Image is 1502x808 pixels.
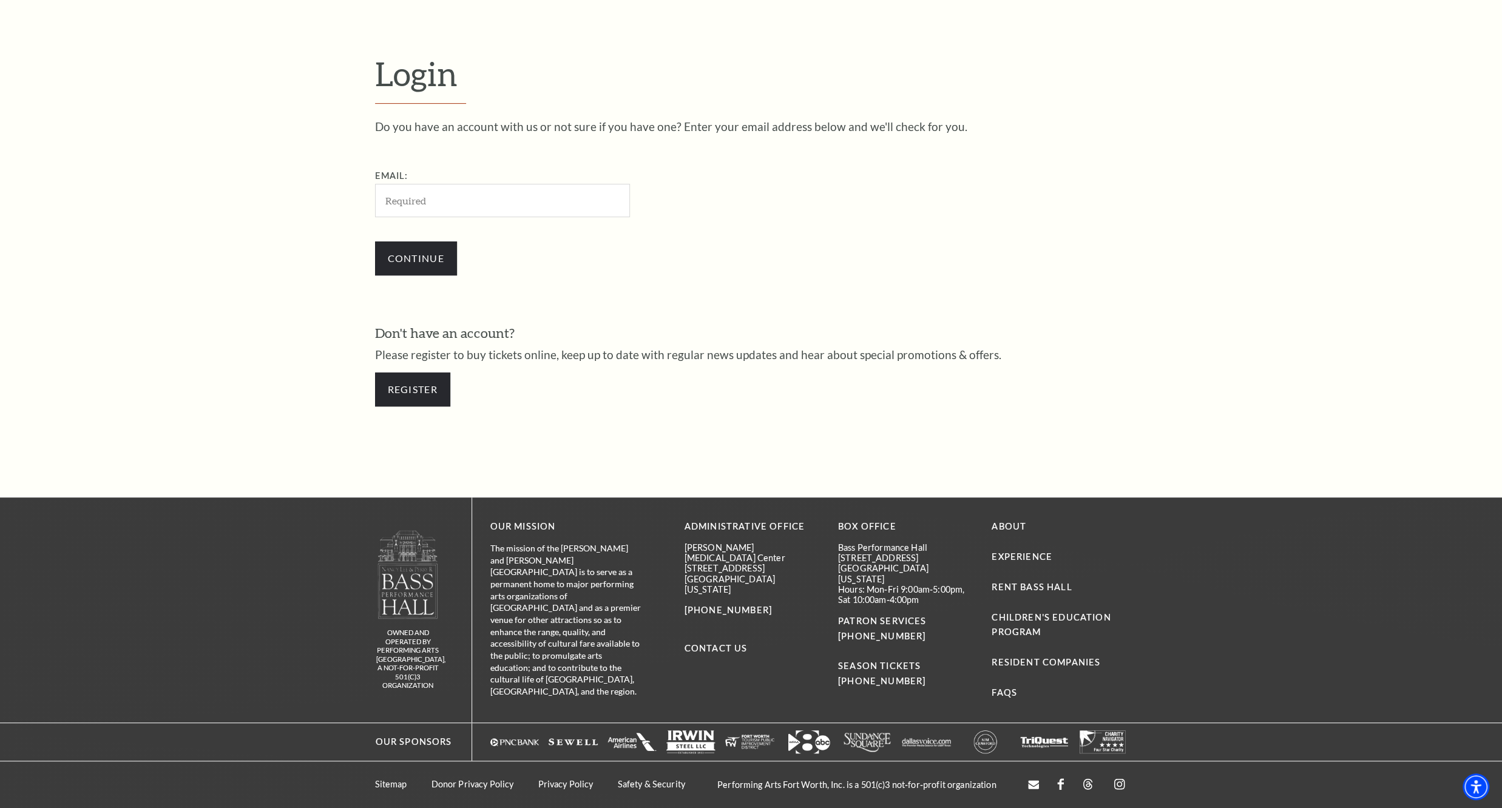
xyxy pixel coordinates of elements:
[375,372,450,406] a: Register
[685,643,748,653] a: Contact Us
[685,563,820,573] p: [STREET_ADDRESS]
[961,730,1010,753] img: kimcrawford-websitefooter-117x55.png
[838,519,973,534] p: BOX OFFICE
[1463,773,1489,800] div: Accessibility Menu
[490,730,540,753] img: pncbank_websitefooter_117x55.png
[490,519,642,534] p: OUR MISSION
[992,657,1100,667] a: Resident Companies
[725,730,774,753] img: fwtpid-websitefooter-117x55.png
[375,779,407,789] a: Sitemap
[490,542,642,698] p: The mission of the [PERSON_NAME] and [PERSON_NAME][GEOGRAPHIC_DATA] is to serve as a permanent ho...
[838,553,973,563] p: [STREET_ADDRESS]
[375,324,1128,343] h3: Don't have an account?
[617,779,685,789] a: Safety & Security
[838,563,973,584] p: [GEOGRAPHIC_DATA][US_STATE]
[838,644,973,689] p: SEASON TICKETS [PHONE_NUMBER]
[685,574,820,595] p: [GEOGRAPHIC_DATA][US_STATE]
[375,170,408,181] label: Email:
[685,603,820,618] p: [PHONE_NUMBER]
[375,121,1128,132] p: Do you have an account with us or not sure if you have one? Enter your email address below and we...
[902,730,951,753] img: dallasvoice117x55.png
[838,614,973,644] p: PATRON SERVICES [PHONE_NUMBER]
[705,779,1009,790] p: Performing Arts Fort Worth, Inc. is a 501(c)3 not-for-profit organization
[375,54,458,93] span: Login
[538,779,593,789] a: Privacy Policy
[838,584,973,605] p: Hours: Mon-Fri 9:00am-5:00pm, Sat 10:00am-4:00pm
[784,730,833,753] img: wfaa2.png
[992,521,1026,531] a: About
[549,730,598,753] img: sewell-revised_117x55.png
[685,519,820,534] p: Administrative Office
[992,551,1052,562] a: Experience
[1078,730,1128,753] img: charitynavlogo2.png
[364,735,452,750] p: Our Sponsors
[607,730,657,753] img: aa_stacked2_117x55.png
[377,530,439,619] img: logo-footer.png
[838,542,973,553] p: Bass Performance Hall
[992,582,1072,592] a: Rent Bass Hall
[375,184,630,217] input: Required
[992,612,1111,638] a: Children's Education Program
[992,687,1017,698] a: FAQs
[375,349,1128,360] p: Please register to buy tickets online, keep up to date with regular news updates and hear about s...
[1020,730,1069,753] img: triquest_footer_logo.png
[431,779,514,789] a: Donor Privacy Policy
[666,730,715,753] img: irwinsteel_websitefooter_117x55.png
[375,241,457,275] input: Submit button
[843,730,892,753] img: sundance117x55.png
[685,542,820,564] p: [PERSON_NAME][MEDICAL_DATA] Center
[376,628,440,690] p: owned and operated by Performing Arts [GEOGRAPHIC_DATA], A NOT-FOR-PROFIT 501(C)3 ORGANIZATION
